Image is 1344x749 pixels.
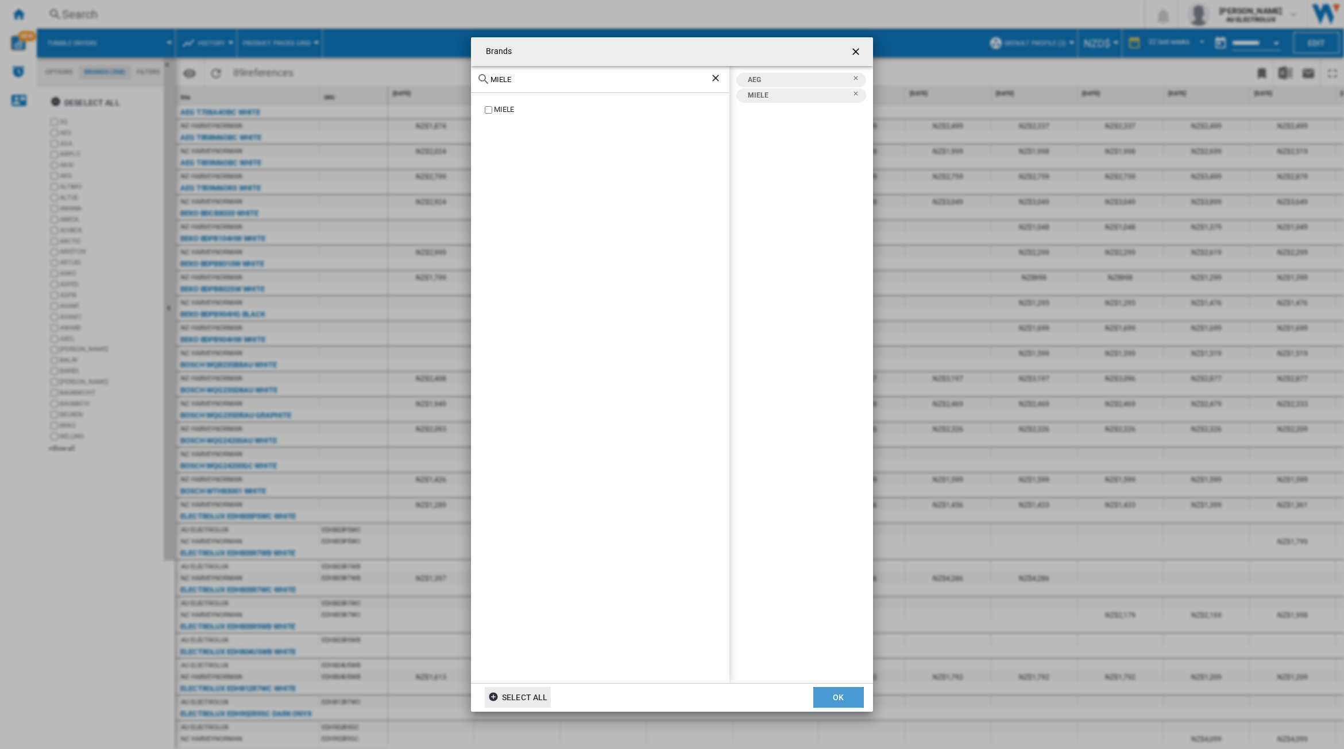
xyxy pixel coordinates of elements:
[850,46,864,60] ng-md-icon: getI18NText('BUTTONS.CLOSE_DIALOG')
[845,40,868,63] button: getI18NText('BUTTONS.CLOSE_DIALOG')
[852,75,866,88] ng-md-icon: Remove
[480,46,512,57] h4: Brands
[491,75,710,84] input: Search
[710,72,724,86] ng-md-icon: Clear search
[488,687,547,708] div: Select all
[485,106,492,114] input: value.title
[471,37,873,712] md-dialog: Brands 3Q ...
[494,104,729,115] div: MIELE
[813,687,864,708] button: OK
[852,90,866,104] ng-md-icon: Remove
[742,88,852,103] div: MIELE
[742,73,852,87] div: AEG
[485,687,551,708] button: Select all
